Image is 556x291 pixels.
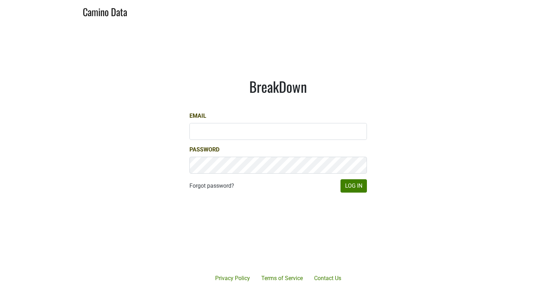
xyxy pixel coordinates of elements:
[256,271,308,285] a: Terms of Service
[189,78,367,95] h1: BreakDown
[83,3,127,19] a: Camino Data
[189,182,234,190] a: Forgot password?
[189,112,206,120] label: Email
[210,271,256,285] a: Privacy Policy
[189,145,219,154] label: Password
[308,271,347,285] a: Contact Us
[341,179,367,193] button: Log In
